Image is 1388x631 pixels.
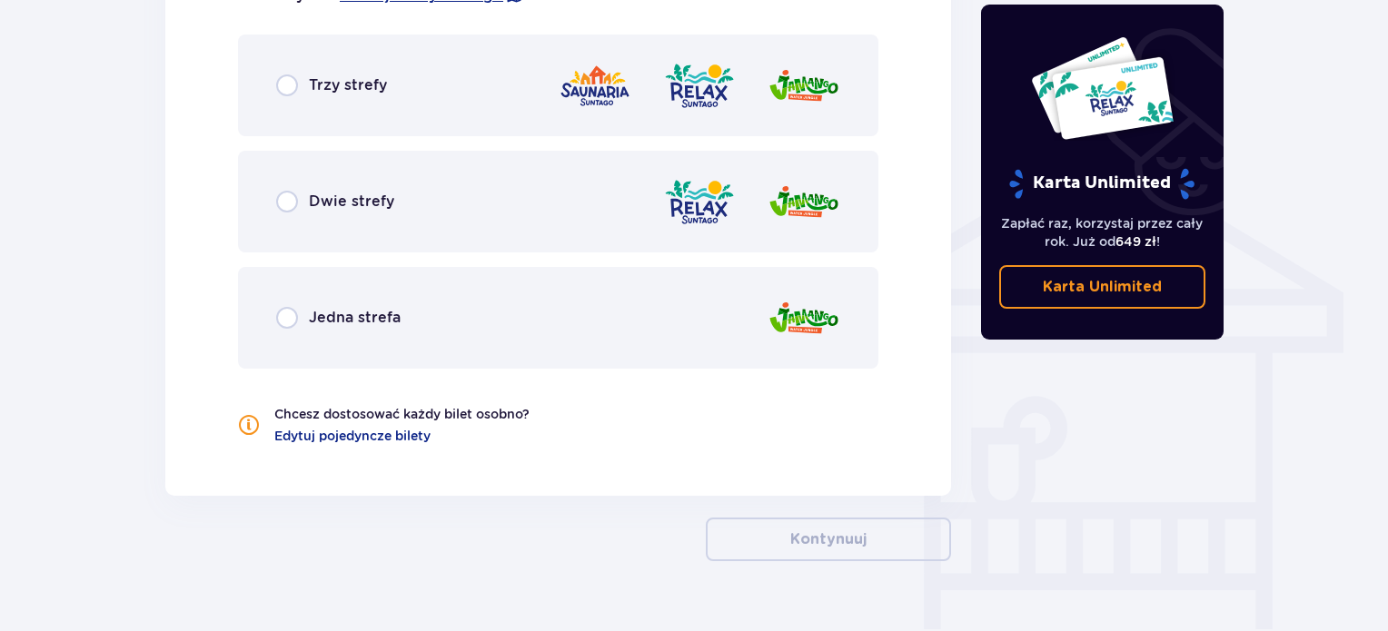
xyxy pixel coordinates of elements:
[768,176,840,228] img: zone logo
[663,60,736,112] img: zone logo
[706,518,951,561] button: Kontynuuj
[663,176,736,228] img: zone logo
[999,265,1206,309] a: Karta Unlimited
[999,214,1206,251] p: Zapłać raz, korzystaj przez cały rok. Już od !
[790,529,867,549] p: Kontynuuj
[274,405,530,423] p: Chcesz dostosować każdy bilet osobno?
[1115,234,1156,249] span: 649 zł
[309,192,394,212] p: Dwie strefy
[768,292,840,344] img: zone logo
[1043,277,1162,297] p: Karta Unlimited
[309,75,387,95] p: Trzy strefy
[1007,168,1196,200] p: Karta Unlimited
[559,60,631,112] img: zone logo
[309,308,401,328] p: Jedna strefa
[768,60,840,112] img: zone logo
[274,427,431,445] a: Edytuj pojedyncze bilety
